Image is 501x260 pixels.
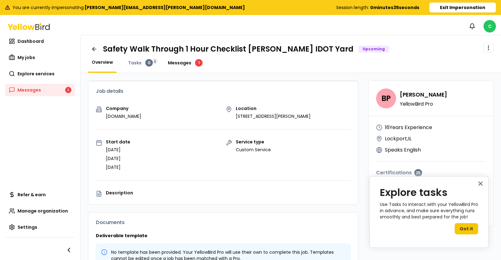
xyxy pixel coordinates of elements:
a: Tasks0 [124,59,157,67]
a: Messages1 [5,84,75,96]
span: Settings [18,224,37,230]
a: Settings [5,221,75,233]
div: 1 [195,59,203,67]
a: My jobs [5,51,75,64]
h4: [PERSON_NAME] [400,90,447,99]
span: Messages [18,87,41,93]
h3: Job details [96,89,350,94]
button: Got it [455,223,478,234]
b: 0 minutes 35 seconds [370,4,419,11]
p: [STREET_ADDRESS][PERSON_NAME] [236,113,311,119]
p: 16 Years Experience [385,124,432,131]
h4: Certifications [376,169,486,177]
span: Refer & earn [18,192,46,198]
span: Tasks [128,60,142,66]
button: Close [478,178,483,188]
span: My jobs [18,54,35,61]
p: Description [106,191,350,195]
span: Dashboard [18,38,44,44]
div: Upcoming [359,46,389,52]
p: [DATE] [106,155,130,162]
div: 0 [145,59,153,67]
a: Refer & earn [5,188,75,201]
span: BP [376,88,396,108]
span: You are currently impersonating: [13,4,245,11]
h2: Explore tasks [380,187,478,198]
p: YellowBird Pro [400,102,447,107]
span: Overview [92,59,113,65]
p: Lockport , IL [385,135,411,142]
a: Dashboard [5,35,75,47]
p: [DATE] [106,147,130,153]
a: Messages1 [164,59,206,67]
span: Documents [96,219,124,226]
p: Company [106,106,141,111]
p: [DATE] [106,164,130,170]
span: Messages [168,60,191,66]
span: Explore services [18,71,54,77]
div: 1 [65,87,71,93]
p: Custom Service [236,147,271,153]
h1: Safety Walk Through 1 Hour Checklist [PERSON_NAME] IDOT Yard [103,44,354,54]
b: [PERSON_NAME][EMAIL_ADDRESS][PERSON_NAME][DOMAIN_NAME] [85,4,245,11]
p: Service type [236,140,271,144]
span: Manage organization [18,208,68,214]
p: Use Tasks to interact with your YellowBird Pro in advance, and make sure everything runs smoothly... [380,202,478,220]
p: Location [236,106,311,111]
p: Speaks English [385,146,421,154]
a: Manage organization [5,205,75,217]
div: Session length: [336,4,419,11]
button: Exit Impersonation [429,2,496,12]
div: 25 [414,169,422,177]
span: C [483,20,496,32]
p: Start date [106,140,130,144]
p: [DOMAIN_NAME] [106,113,141,119]
a: Explore services [5,67,75,80]
h3: Deliverable template [96,232,350,239]
a: Overview [88,59,117,65]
